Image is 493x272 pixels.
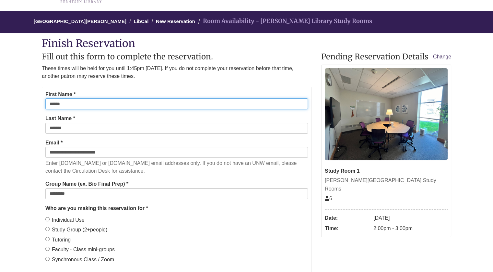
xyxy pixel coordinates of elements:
img: Study Room 1 [325,68,448,160]
dd: 2:00pm - 3:00pm [373,223,448,234]
a: Change [433,53,451,61]
p: Enter [DOMAIN_NAME] or [DOMAIN_NAME] email addresses only. If you do not have an UNW email, pleas... [45,159,308,175]
input: Study Group (2+people) [45,227,50,231]
h2: Fill out this form to complete the reservation. [42,53,311,61]
h1: Finish Reservation [42,38,451,49]
label: Last Name * [45,114,75,123]
p: These times will be held for you until 1:45pm [DATE]. If you do not complete your reservation bef... [42,65,311,80]
a: LibCal [134,19,148,24]
label: Email * [45,139,63,147]
input: Individual Use [45,217,50,221]
label: Study Group (2+people) [45,226,107,234]
label: Synchronous Class / Zoom [45,255,114,264]
label: Individual Use [45,216,85,224]
legend: Who are you making this reservation for * [45,204,308,213]
h2: Pending Reservation Details [321,53,451,61]
dt: Time: [325,223,370,234]
input: Tutoring [45,237,50,241]
label: Tutoring [45,236,71,244]
dd: [DATE] [373,213,448,223]
div: [PERSON_NAME][GEOGRAPHIC_DATA] Study Rooms [325,176,448,193]
span: The capacity of this space [325,196,332,201]
label: First Name * [45,90,76,99]
input: Synchronous Class / Zoom [45,257,50,261]
a: New Reservation [156,19,195,24]
a: [GEOGRAPHIC_DATA][PERSON_NAME] [34,19,126,24]
input: Faculty - Class mini-groups [45,247,50,251]
dt: Date: [325,213,370,223]
label: Group Name (ex. Bio Final Prep) * [45,180,128,188]
nav: Breadcrumb [42,11,451,33]
div: Study Room 1 [325,167,448,175]
label: Faculty - Class mini-groups [45,245,115,254]
li: Room Availability - [PERSON_NAME] Library Study Rooms [196,17,372,26]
